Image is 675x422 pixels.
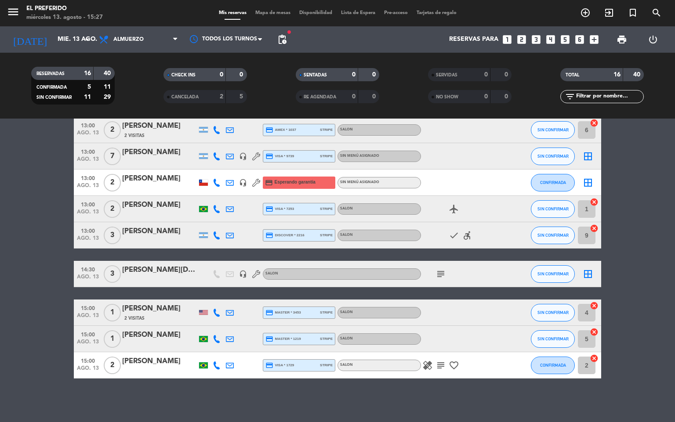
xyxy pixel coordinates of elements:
span: 2 [104,357,121,374]
i: filter_list [565,91,575,102]
span: SALON [340,363,353,367]
button: CONFIRMADA [531,174,575,191]
i: add_circle_outline [580,7,591,18]
i: exit_to_app [604,7,614,18]
span: 13:00 [77,146,99,156]
strong: 29 [104,94,112,100]
i: accessible_forward [462,230,472,241]
i: airplanemode_active [449,204,459,214]
span: ago. 13 [77,274,99,284]
strong: 40 [104,70,112,76]
i: headset_mic [239,152,247,160]
span: ago. 13 [77,313,99,323]
i: cancel [590,224,599,233]
span: SIN CONFIRMAR [537,206,569,211]
strong: 16 [613,72,621,78]
span: visa * 7253 [265,205,294,213]
i: credit_card [265,152,273,160]
span: stripe [320,310,333,315]
i: cancel [590,198,599,206]
div: [PERSON_NAME] [122,303,197,314]
strong: 11 [84,94,91,100]
strong: 0 [220,72,223,78]
span: CONFIRMADA [36,85,67,90]
span: CHECK INS [171,73,196,77]
span: stripe [320,127,333,133]
span: NO SHOW [436,95,458,99]
strong: 0 [372,94,377,100]
span: stripe [320,336,333,342]
span: pending_actions [277,34,287,45]
div: miércoles 13. agosto - 15:27 [26,13,103,22]
span: stripe [320,232,333,238]
span: 2 Visitas [124,132,145,139]
strong: 16 [84,70,91,76]
strong: 0 [372,72,377,78]
strong: 5 [240,94,245,100]
span: 13:00 [77,173,99,183]
i: credit_card [265,335,273,343]
i: border_all [583,177,593,188]
span: fiber_manual_record [287,29,292,35]
strong: 0 [240,72,245,78]
button: SIN CONFIRMAR [531,121,575,139]
span: SALON [340,337,353,340]
span: 15:00 [77,329,99,339]
span: 2 [104,200,121,218]
span: 2 [104,121,121,139]
div: [PERSON_NAME] [122,356,197,367]
span: master * 3453 [265,309,301,317]
span: 2 [104,174,121,191]
span: SERVIDAS [436,73,457,77]
span: ago. 13 [77,183,99,193]
i: border_all [583,151,593,162]
span: 3 [104,227,121,244]
i: subject [435,269,446,279]
span: ago. 13 [77,235,99,245]
button: SIN CONFIRMAR [531,200,575,218]
span: CONFIRMADA [540,180,566,185]
span: Lista de Espera [337,11,380,15]
span: SIN CONFIRMAR [537,310,569,315]
i: headset_mic [239,179,247,187]
span: Pre-acceso [380,11,412,15]
strong: 40 [633,72,642,78]
span: Sin menú asignado [340,180,379,184]
button: SIN CONFIRMAR [531,265,575,283]
button: SIN CONFIRMAR [531,304,575,321]
span: RE AGENDADA [304,95,336,99]
i: looks_two [516,34,527,45]
span: Almuerzo [113,36,144,43]
strong: 11 [104,84,112,90]
i: looks_one [501,34,513,45]
i: favorite_border [449,360,459,371]
div: [PERSON_NAME] [122,329,197,341]
span: SALON [340,233,353,237]
i: credit_card [265,309,273,317]
i: subject [435,360,446,371]
div: [PERSON_NAME] [122,173,197,184]
button: SIN CONFIRMAR [531,148,575,165]
span: ago. 13 [77,130,99,140]
span: ago. 13 [77,339,99,349]
span: stripe [320,206,333,212]
i: looks_5 [559,34,571,45]
i: credit_card [265,126,273,134]
span: Sin menú asignado [340,154,379,158]
span: 13:00 [77,225,99,235]
button: SIN CONFIRMAR [531,330,575,348]
span: SIN CONFIRMAR [537,233,569,238]
span: CANCELADA [171,95,199,99]
span: 7 [104,148,121,165]
i: credit_card [265,205,273,213]
i: power_settings_new [648,34,658,45]
span: ago. 13 [77,209,99,219]
span: 15:00 [77,355,99,365]
strong: 0 [484,94,488,100]
strong: 0 [504,94,510,100]
div: [PERSON_NAME] [122,147,197,158]
button: CONFIRMADA [531,357,575,374]
span: print [617,34,627,45]
span: 1 [104,304,121,321]
span: Reservas para [449,36,498,43]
